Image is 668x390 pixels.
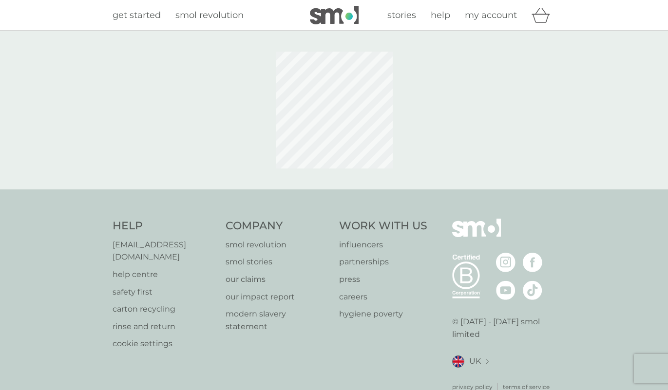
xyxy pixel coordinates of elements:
a: my account [465,8,517,22]
a: careers [339,291,427,303]
img: select a new location [486,359,489,364]
a: influencers [339,239,427,251]
img: UK flag [452,355,464,368]
a: smol revolution [226,239,329,251]
a: cookie settings [113,337,216,350]
a: smol stories [226,256,329,268]
img: visit the smol Facebook page [523,253,542,272]
span: my account [465,10,517,20]
img: visit the smol Youtube page [496,280,515,300]
a: help [431,8,450,22]
p: © [DATE] - [DATE] smol limited [452,316,556,340]
span: UK [469,355,481,368]
a: carton recycling [113,303,216,316]
span: stories [387,10,416,20]
h4: Company [226,219,329,234]
a: partnerships [339,256,427,268]
a: our impact report [226,291,329,303]
img: visit the smol Tiktok page [523,280,542,300]
a: stories [387,8,416,22]
img: smol [310,6,359,24]
img: visit the smol Instagram page [496,253,515,272]
a: our claims [226,273,329,286]
a: rinse and return [113,320,216,333]
span: get started [113,10,161,20]
a: modern slavery statement [226,308,329,333]
h4: Help [113,219,216,234]
div: basket [532,5,556,25]
a: safety first [113,286,216,298]
a: [EMAIL_ADDRESS][DOMAIN_NAME] [113,239,216,263]
img: smol [452,219,501,252]
a: help centre [113,268,216,281]
span: smol revolution [175,10,244,20]
a: get started [113,8,161,22]
a: press [339,273,427,286]
span: help [431,10,450,20]
a: hygiene poverty [339,308,427,320]
h4: Work With Us [339,219,427,234]
a: smol revolution [175,8,244,22]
